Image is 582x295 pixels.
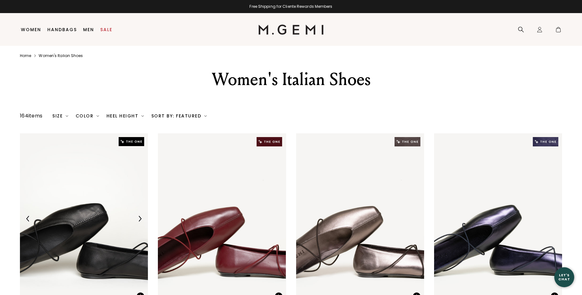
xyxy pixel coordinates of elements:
div: Women's Italian Shoes [183,68,399,91]
img: Previous Arrow [25,216,31,221]
div: Let's Chat [554,273,574,281]
a: Women [21,27,41,32]
img: The One tag [119,137,144,146]
img: Next Arrow [137,216,143,221]
a: Handbags [47,27,77,32]
div: Heel Height [106,113,144,118]
div: Color [76,113,99,118]
img: chevron-down.svg [141,115,144,117]
a: Home [20,53,31,58]
div: Size [52,113,68,118]
img: chevron-down.svg [97,115,99,117]
div: 164 items [20,112,42,120]
a: Sale [100,27,112,32]
div: Sort By: Featured [151,113,207,118]
a: Men [83,27,94,32]
img: chevron-down.svg [66,115,68,117]
img: chevron-down.svg [204,115,207,117]
a: Women's italian shoes [39,53,83,58]
img: M.Gemi [258,25,324,35]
